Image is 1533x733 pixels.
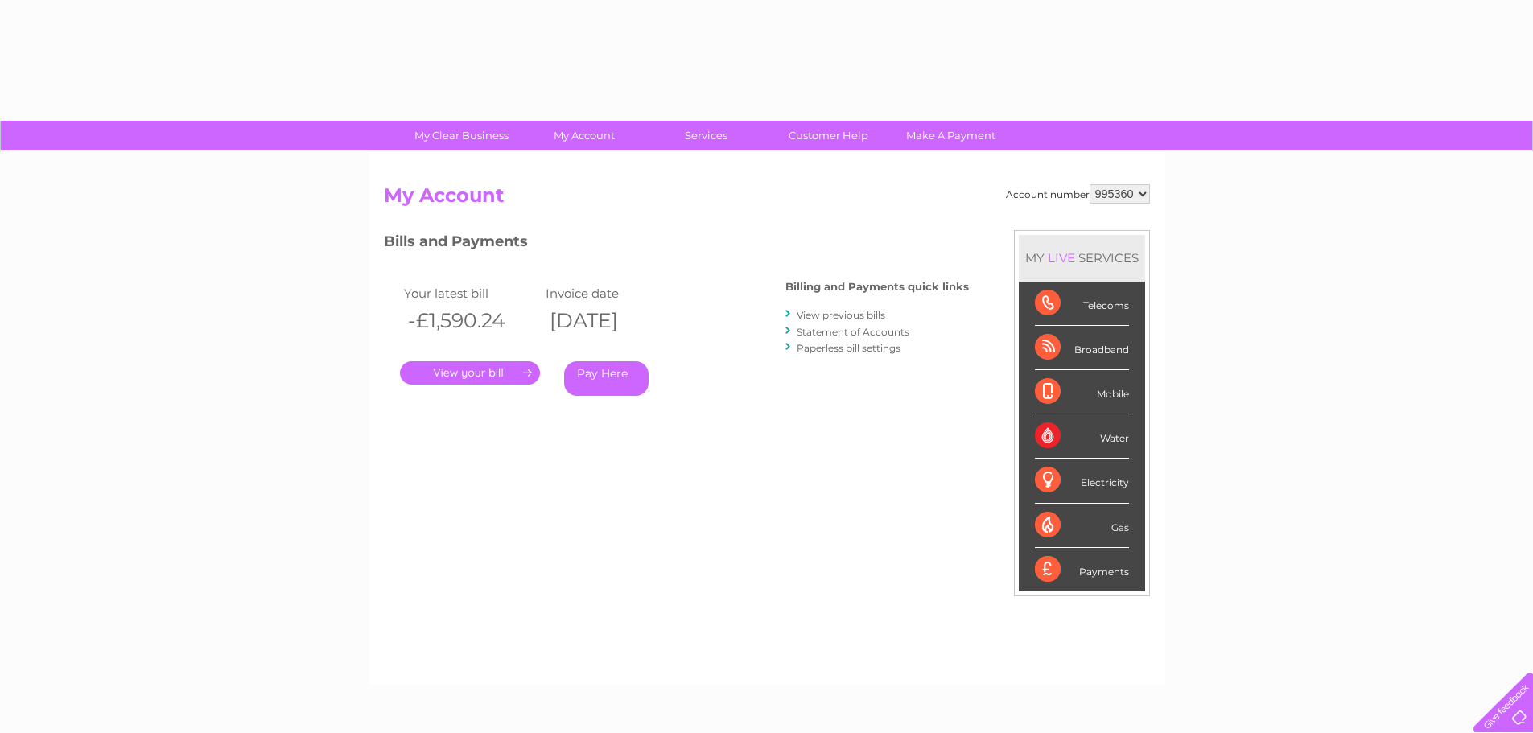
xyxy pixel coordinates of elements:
a: My Clear Business [395,121,528,150]
a: Paperless bill settings [797,342,900,354]
td: Invoice date [542,282,683,304]
a: Customer Help [762,121,895,150]
a: . [400,361,540,385]
div: Mobile [1035,370,1129,414]
a: View previous bills [797,309,885,321]
td: Your latest bill [400,282,542,304]
a: Make A Payment [884,121,1017,150]
div: LIVE [1045,250,1078,266]
a: Statement of Accounts [797,326,909,338]
div: Broadband [1035,326,1129,370]
div: Gas [1035,504,1129,548]
a: My Account [517,121,650,150]
div: Water [1035,414,1129,459]
div: Payments [1035,548,1129,591]
h4: Billing and Payments quick links [785,281,969,293]
a: Services [640,121,773,150]
div: Electricity [1035,459,1129,503]
a: Pay Here [564,361,649,396]
div: Account number [1006,184,1150,204]
div: MY SERVICES [1019,235,1145,281]
h2: My Account [384,184,1150,215]
div: Telecoms [1035,282,1129,326]
th: -£1,590.24 [400,304,542,337]
th: [DATE] [542,304,683,337]
h3: Bills and Payments [384,230,969,258]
